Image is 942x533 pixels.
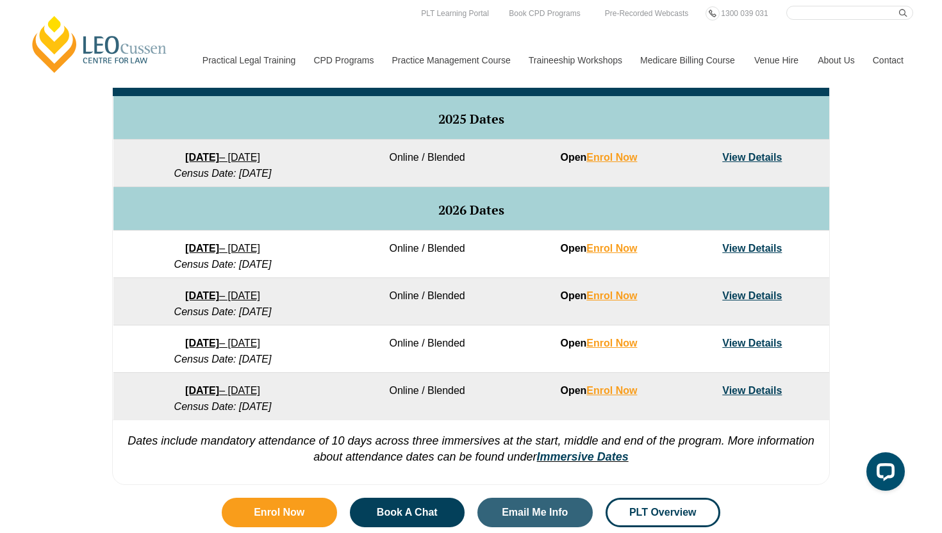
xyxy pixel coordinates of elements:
[350,498,465,527] a: Book A Chat
[721,9,768,18] span: 1300 039 031
[722,152,782,163] a: View Details
[560,385,637,396] strong: Open
[586,338,637,348] a: Enrol Now
[193,33,304,88] a: Practical Legal Training
[254,507,304,518] span: Enrol Now
[332,325,522,373] td: Online / Blended
[438,201,504,218] span: 2026 Dates
[519,33,631,88] a: Traineeship Workshops
[185,243,260,254] a: [DATE]– [DATE]
[332,231,522,278] td: Online / Blended
[629,507,697,518] span: PLT Overview
[185,385,260,396] a: [DATE]– [DATE]
[222,498,337,527] a: Enrol Now
[383,33,519,88] a: Practice Management Course
[174,168,272,179] em: Census Date: [DATE]
[174,401,272,412] em: Census Date: [DATE]
[29,14,170,74] a: [PERSON_NAME] Centre for Law
[602,6,692,20] a: Pre-Recorded Webcasts
[586,152,637,163] a: Enrol Now
[718,6,771,20] a: 1300 039 031
[377,507,438,518] span: Book A Chat
[722,243,782,254] a: View Details
[808,33,863,88] a: About Us
[174,354,272,365] em: Census Date: [DATE]
[722,338,782,348] a: View Details
[438,110,504,127] span: 2025 Dates
[560,243,637,254] strong: Open
[586,243,637,254] a: Enrol Now
[586,290,637,301] a: Enrol Now
[722,385,782,396] a: View Details
[304,33,382,88] a: CPD Programs
[174,306,272,317] em: Census Date: [DATE]
[185,152,219,163] strong: [DATE]
[185,338,260,348] a: [DATE]– [DATE]
[856,447,910,501] iframe: LiveChat chat widget
[332,140,522,187] td: Online / Blended
[332,278,522,325] td: Online / Blended
[560,338,637,348] strong: Open
[537,450,629,463] a: Immersive Dates
[185,152,260,163] a: [DATE]– [DATE]
[418,6,492,20] a: PLT Learning Portal
[560,290,637,301] strong: Open
[477,498,593,527] a: Email Me Info
[502,507,568,518] span: Email Me Info
[506,6,583,20] a: Book CPD Programs
[745,33,808,88] a: Venue Hire
[722,290,782,301] a: View Details
[174,259,272,270] em: Census Date: [DATE]
[185,290,260,301] a: [DATE]– [DATE]
[586,385,637,396] a: Enrol Now
[185,338,219,348] strong: [DATE]
[606,498,721,527] a: PLT Overview
[128,434,814,463] em: Dates include mandatory attendance of 10 days across three immersives at the start, middle and en...
[185,385,219,396] strong: [DATE]
[560,152,637,163] strong: Open
[185,290,219,301] strong: [DATE]
[863,33,913,88] a: Contact
[332,373,522,420] td: Online / Blended
[185,243,219,254] strong: [DATE]
[631,33,745,88] a: Medicare Billing Course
